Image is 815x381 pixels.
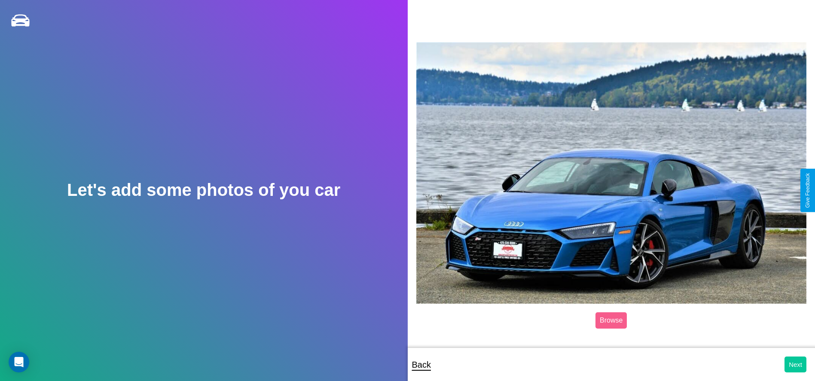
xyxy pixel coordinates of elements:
button: Next [784,357,806,372]
p: Back [412,357,431,372]
img: posted [416,42,807,304]
h2: Let's add some photos of you car [67,180,340,200]
label: Browse [595,312,627,329]
div: Give Feedback [805,173,811,208]
div: Open Intercom Messenger [9,352,29,372]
